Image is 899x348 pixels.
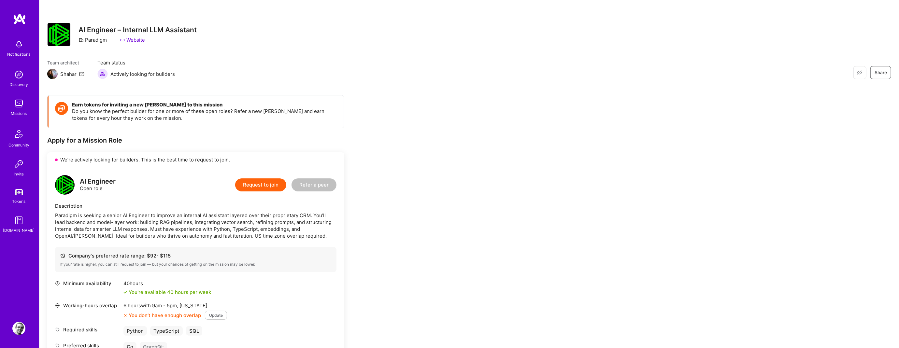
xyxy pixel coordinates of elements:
[97,69,108,79] img: Actively looking for builders
[47,59,84,66] span: Team architect
[151,302,179,309] span: 9am - 5pm ,
[15,189,23,195] img: tokens
[123,280,211,287] div: 40 hours
[78,37,84,43] i: icon CompanyGray
[97,59,175,66] span: Team status
[60,71,77,77] div: Shahar
[12,38,25,51] img: bell
[55,327,60,332] i: icon Tag
[123,312,201,319] div: You don’t have enough overlap
[55,202,336,209] div: Description
[7,51,31,58] div: Notifications
[123,289,211,296] div: You're available 40 hours per week
[123,313,127,317] i: icon CloseOrange
[79,71,84,77] i: icon Mail
[12,97,25,110] img: teamwork
[60,252,331,259] div: Company’s preferred rate range: $ 92 - $ 115
[55,212,336,239] div: Paradigm is seeking a senior AI Engineer to improve an internal AI assistant layered over their p...
[123,302,227,309] div: 6 hours with [US_STATE]
[80,178,116,192] div: Open role
[10,81,28,88] div: Discovery
[875,69,887,76] span: Share
[78,26,197,34] h3: AI Engineer – Internal LLM Assistant
[55,280,120,287] div: Minimum availability
[205,311,227,320] button: Update
[11,110,27,117] div: Missions
[120,36,145,43] a: Website
[14,171,24,177] div: Invite
[55,302,120,309] div: Working-hours overlap
[857,70,862,75] i: icon EyeClosed
[12,68,25,81] img: discovery
[47,152,344,167] div: We’re actively looking for builders. This is the best time to request to join.
[55,326,120,333] div: Required skills
[12,322,25,335] img: User Avatar
[55,281,60,286] i: icon Clock
[47,136,344,145] div: Apply for a Mission Role
[235,178,286,191] button: Request to join
[11,322,27,335] a: User Avatar
[60,262,331,267] div: If your rate is higher, you can still request to join — but your chances of getting on the missio...
[186,326,202,336] div: SQL
[80,178,116,185] div: AI Engineer
[123,326,147,336] div: Python
[12,214,25,227] img: guide book
[3,227,35,234] div: [DOMAIN_NAME]
[55,175,75,195] img: logo
[55,343,60,348] i: icon Tag
[12,158,25,171] img: Invite
[870,66,891,79] button: Share
[13,13,26,25] img: logo
[110,71,175,77] span: Actively looking for builders
[292,178,336,191] button: Refer a peer
[150,326,183,336] div: TypeScript
[47,69,58,79] img: Team Architect
[123,290,127,294] i: icon Check
[11,126,27,142] img: Community
[48,23,70,46] img: Company Logo
[72,108,337,121] p: Do you know the perfect builder for one or more of these open roles? Refer a new [PERSON_NAME] an...
[12,198,26,205] div: Tokens
[8,142,29,148] div: Community
[60,253,65,258] i: icon Cash
[55,102,68,115] img: Token icon
[78,36,107,43] div: Paradigm
[55,303,60,308] i: icon World
[72,102,337,108] h4: Earn tokens for inviting a new [PERSON_NAME] to this mission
